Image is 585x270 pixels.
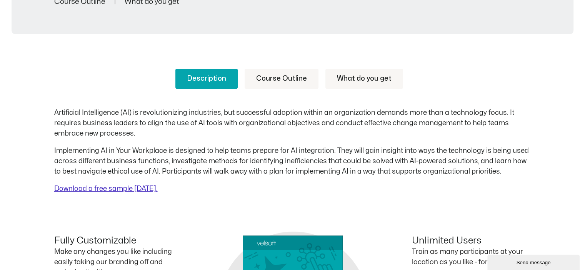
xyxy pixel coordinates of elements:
[412,247,531,267] p: Train as many participants at your location as you like - forever!
[54,146,531,177] p: Implementing AI in Your Workplace is designed to help teams prepare for AI integration. They will...
[175,69,238,89] a: Description
[487,253,581,270] iframe: chat widget
[54,186,158,192] a: Download a free sample [DATE].
[412,235,531,247] h4: Unlimited Users
[245,69,318,89] a: Course Outline
[325,69,403,89] a: What do you get
[54,108,531,139] p: Artificial Intelligence (AI) is revolutionizing industries, but successful adoption within an org...
[54,235,173,247] h4: Fully Customizable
